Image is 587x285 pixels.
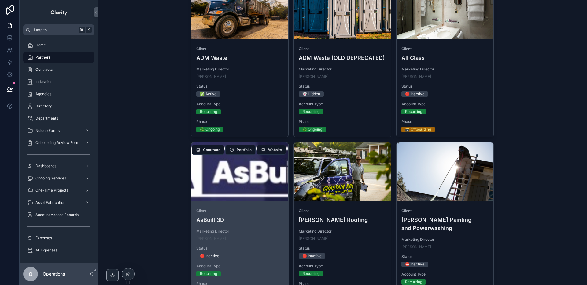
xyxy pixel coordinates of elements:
[23,245,94,256] a: All Expenses
[35,176,66,181] span: Ongoing Services
[23,197,94,208] a: Asset Fabrication
[299,74,328,79] a: [PERSON_NAME]
[196,74,226,79] a: [PERSON_NAME]
[35,43,46,48] span: Home
[225,145,256,155] button: Portfolio
[35,236,52,240] span: Expenses
[299,216,386,224] h4: [PERSON_NAME] Roofing
[200,109,217,114] div: Recurring
[196,208,284,213] span: Client
[23,173,94,184] a: Ongoing Services
[196,236,226,241] a: [PERSON_NAME]
[299,208,386,213] span: Client
[35,79,52,84] span: Industries
[401,119,489,124] span: Phase
[196,119,284,124] span: Phase
[23,24,94,35] button: Jump to...K
[196,67,284,72] span: Marketing Director
[405,127,431,132] div: 🗃 Offboarding
[23,76,94,87] a: Industries
[196,102,284,106] span: Account Type
[401,46,489,51] span: Client
[191,142,289,201] div: As-Built-3D-Scanning-_-Modeling-Services-AsBuilt-2024-04-15-at-11.02.18-AM.webp
[23,64,94,75] a: Contracts
[200,127,220,132] div: ♻️ Ongoing
[299,119,386,124] span: Phase
[401,84,489,89] span: Status
[23,161,94,171] a: Dashboards
[203,147,220,152] span: Contracts
[299,102,386,106] span: Account Type
[200,253,219,259] div: ⛔ Inactive
[268,147,282,152] span: Website
[23,88,94,99] a: Agencies
[23,233,94,244] a: Expenses
[196,46,284,51] span: Client
[23,185,94,196] a: One-Time Projects
[299,236,328,241] a: [PERSON_NAME]
[302,127,322,132] div: ♻️ Ongoing
[35,128,60,133] span: Noloco Forms
[35,212,79,217] span: Account Access Records
[401,254,489,259] span: Status
[401,54,489,62] h4: All Glass
[196,84,284,89] span: Status
[20,35,98,263] div: scrollable content
[401,237,489,242] span: Marketing Director
[43,271,65,277] p: Operations
[200,271,217,276] div: Recurring
[35,92,51,96] span: Agencies
[294,142,391,201] div: Chastain.png
[200,91,216,97] div: ✅ Active
[196,246,284,251] span: Status
[35,248,57,253] span: All Expenses
[33,27,76,32] span: Jump to...
[299,229,386,234] span: Marketing Director
[401,244,431,249] a: [PERSON_NAME]
[299,67,386,72] span: Marketing Director
[302,91,320,97] div: 👻 Hidden
[35,164,56,168] span: Dashboards
[23,40,94,51] a: Home
[299,84,386,89] span: Status
[302,271,319,276] div: Recurring
[35,200,65,205] span: Asset Fabrication
[29,270,32,278] span: O
[192,145,224,155] button: Contracts
[35,188,68,193] span: One-Time Projects
[405,262,424,267] div: ⛔ Inactive
[401,102,489,106] span: Account Type
[196,54,284,62] h4: ADM Waste
[401,74,431,79] a: [PERSON_NAME]
[405,279,422,285] div: Recurring
[237,147,252,152] span: Portfolio
[196,264,284,269] span: Account Type
[23,52,94,63] a: Partners
[257,145,286,155] button: Website
[401,272,489,277] span: Account Type
[405,91,424,97] div: ⛔ Inactive
[299,264,386,269] span: Account Type
[35,67,53,72] span: Contracts
[86,27,91,32] span: K
[196,216,284,224] h4: AsBuilt 3D
[299,246,386,251] span: Status
[23,137,94,148] a: Onboarding Review Form
[196,229,284,234] span: Marketing Director
[302,109,319,114] div: Recurring
[35,116,58,121] span: Departments
[401,216,489,232] h4: [PERSON_NAME] Painting and Powerwashing
[302,253,322,259] div: ⛔ Inactive
[397,142,494,201] div: Clark.png
[23,101,94,112] a: Directory
[299,54,386,62] h4: ADM Waste (OLD DEPRECATED)
[299,46,386,51] span: Client
[405,109,422,114] div: Recurring
[23,209,94,220] a: Account Access Records
[401,67,489,72] span: Marketing Director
